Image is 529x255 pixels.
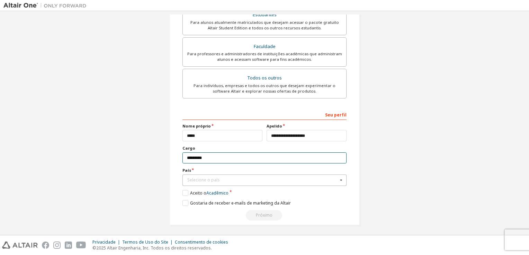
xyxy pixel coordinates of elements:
[187,51,342,62] div: Para professores e administradores de instituições acadêmicas que administram alunos e acessam so...
[187,42,342,51] div: Faculdade
[182,168,347,173] label: País
[187,178,338,182] div: Selecione o país
[76,242,86,249] img: youtube.svg
[206,190,228,196] a: Acadêmico
[122,239,175,245] div: Termos de Uso do Site
[267,123,347,129] label: Apelido
[175,239,232,245] div: Consentimento de cookies
[182,200,291,206] label: Gostaria de receber e-mails de marketing da Altair
[182,210,347,220] div: Read and acccept EULA to continue
[2,242,38,249] img: altair_logo.svg
[187,73,342,83] div: Todos os outros
[42,242,49,249] img: facebook.svg
[53,242,61,249] img: instagram.svg
[92,245,232,251] p: ©
[182,145,347,151] label: Cargo
[187,83,342,94] div: Para indivíduos, empresas e todos os outros que desejam experimentar o software Altair e explorar...
[3,2,90,9] img: Altair Um
[65,242,72,249] img: linkedin.svg
[92,239,122,245] div: Privacidade
[187,10,342,20] div: Estudantes
[182,123,262,129] label: Nome próprio
[187,20,342,31] div: Para alunos atualmente matriculados que desejam acessar o pacote gratuito Altair Student Edition ...
[96,245,212,251] font: 2025 Altair Engenharia, Inc. Todos os direitos reservados.
[182,190,228,196] label: Aceito o
[182,109,347,120] div: Seu perfil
